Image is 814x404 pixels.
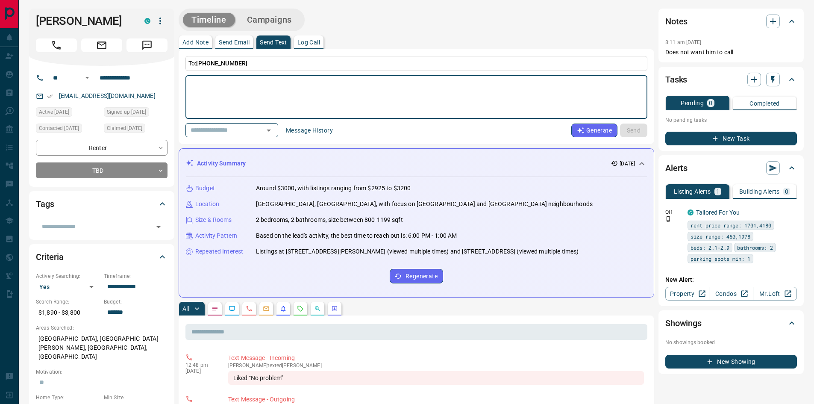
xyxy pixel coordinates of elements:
[665,208,682,216] p: Off
[36,280,100,294] div: Yes
[47,93,53,99] svg: Email Verified
[185,368,215,374] p: [DATE]
[186,156,647,171] div: Activity Summary[DATE]
[696,209,740,216] a: Tailored For You
[36,140,168,156] div: Renter
[195,231,237,240] p: Activity Pattern
[195,184,215,193] p: Budget
[36,324,168,332] p: Areas Searched:
[665,161,688,175] h2: Alerts
[228,363,644,369] p: [PERSON_NAME] texted [PERSON_NAME]
[665,339,797,346] p: No showings booked
[665,287,709,301] a: Property
[665,316,702,330] h2: Showings
[183,13,235,27] button: Timeline
[665,158,797,178] div: Alerts
[681,100,704,106] p: Pending
[256,215,403,224] p: 2 bedrooms, 2 bathrooms, size between 800-1199 sqft
[753,287,797,301] a: Mr.Loft
[665,48,797,57] p: Does not want him to call
[36,368,168,376] p: Motivation:
[691,254,750,263] span: parking spots min: 1
[665,216,671,222] svg: Push Notification Only
[195,247,243,256] p: Repeated Interest
[229,305,235,312] svg: Lead Browsing Activity
[36,247,168,267] div: Criteria
[691,232,750,241] span: size range: 450,1978
[228,371,644,385] div: Liked “No problem”
[691,221,771,230] span: rent price range: 1701,4180
[36,38,77,52] span: Call
[36,272,100,280] p: Actively Searching:
[212,305,218,312] svg: Notes
[665,275,797,284] p: New Alert:
[82,73,92,83] button: Open
[256,200,593,209] p: [GEOGRAPHIC_DATA], [GEOGRAPHIC_DATA], with focus on [GEOGRAPHIC_DATA] and [GEOGRAPHIC_DATA] neigh...
[314,305,321,312] svg: Opportunities
[182,39,209,45] p: Add Note
[36,14,132,28] h1: [PERSON_NAME]
[246,305,253,312] svg: Calls
[620,160,635,168] p: [DATE]
[665,11,797,32] div: Notes
[36,162,168,178] div: TBD
[665,15,688,28] h2: Notes
[36,298,100,306] p: Search Range:
[36,306,100,320] p: $1,890 - $3,800
[144,18,150,24] div: condos.ca
[390,269,443,283] button: Regenerate
[709,287,753,301] a: Condos
[737,243,773,252] span: bathrooms: 2
[104,124,168,136] div: Tue Sep 09 2025
[36,194,168,214] div: Tags
[228,354,644,363] p: Text Message - Incoming
[59,92,156,99] a: [EMAIL_ADDRESS][DOMAIN_NAME]
[195,200,219,209] p: Location
[196,60,247,67] span: [PHONE_NUMBER]
[126,38,168,52] span: Message
[665,132,797,145] button: New Task
[571,124,617,137] button: Generate
[749,100,780,106] p: Completed
[228,395,644,404] p: Text Message - Outgoing
[331,305,338,312] svg: Agent Actions
[81,38,122,52] span: Email
[104,107,168,119] div: Mon Sep 08 2025
[281,124,338,137] button: Message History
[709,100,712,106] p: 0
[104,272,168,280] p: Timeframe:
[153,221,165,233] button: Open
[104,394,168,401] p: Min Size:
[688,209,694,215] div: condos.ca
[665,355,797,369] button: New Showing
[263,124,275,136] button: Open
[691,243,729,252] span: beds: 2.1-2.9
[182,306,189,312] p: All
[185,56,647,71] p: To:
[36,197,54,211] h2: Tags
[256,247,579,256] p: Listings at [STREET_ADDRESS][PERSON_NAME] (viewed multiple times) and [STREET_ADDRESS] (viewed mu...
[716,189,720,195] p: 1
[36,124,100,136] div: Fri Sep 12 2025
[739,189,780,195] p: Building Alerts
[195,215,232,224] p: Size & Rooms
[665,73,687,86] h2: Tasks
[280,305,287,312] svg: Listing Alerts
[238,13,300,27] button: Campaigns
[665,313,797,333] div: Showings
[674,189,711,195] p: Listing Alerts
[297,305,304,312] svg: Requests
[107,124,142,133] span: Claimed [DATE]
[665,39,702,45] p: 8:11 am [DATE]
[297,39,320,45] p: Log Call
[197,159,246,168] p: Activity Summary
[36,394,100,401] p: Home Type:
[785,189,788,195] p: 0
[256,231,457,240] p: Based on the lead's activity, the best time to reach out is: 6:00 PM - 1:00 AM
[36,332,168,364] p: [GEOGRAPHIC_DATA], [GEOGRAPHIC_DATA][PERSON_NAME], [GEOGRAPHIC_DATA], [GEOGRAPHIC_DATA]
[260,39,287,45] p: Send Text
[219,39,250,45] p: Send Email
[39,124,79,133] span: Contacted [DATE]
[256,184,411,193] p: Around $3000, with listings ranging from $2925 to $3200
[665,114,797,127] p: No pending tasks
